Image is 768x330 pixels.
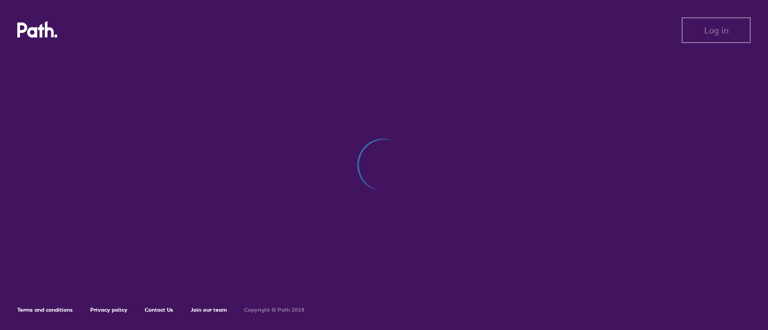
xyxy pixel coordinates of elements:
[17,306,73,313] a: Terms and conditions
[704,25,729,35] span: Log in
[191,306,227,313] a: Join our team
[682,17,751,43] button: Log in
[145,306,173,313] a: Contact Us
[244,307,305,313] h6: Copyright © Path 2018
[90,306,127,313] a: Privacy policy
